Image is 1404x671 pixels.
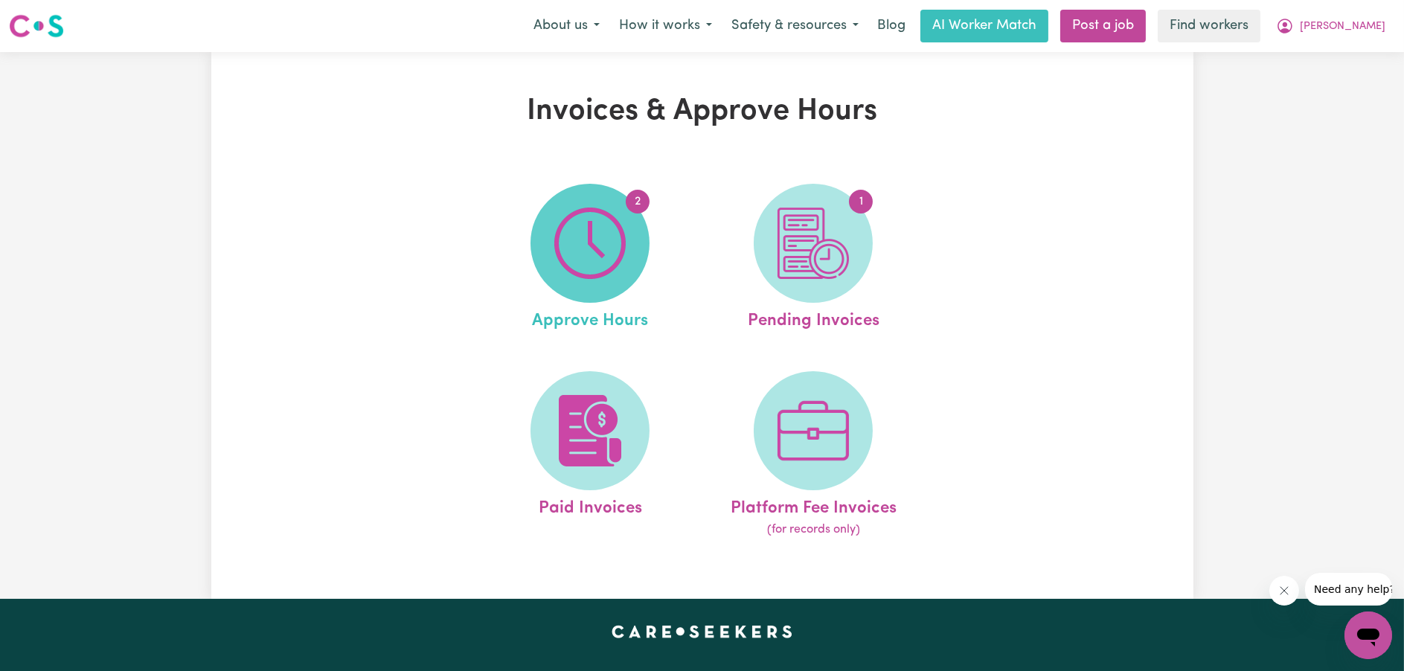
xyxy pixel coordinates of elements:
[1305,573,1392,606] iframe: Message from company
[9,10,90,22] span: Need any help?
[626,190,650,213] span: 2
[1300,19,1385,35] span: [PERSON_NAME]
[532,303,648,334] span: Approve Hours
[849,190,873,213] span: 1
[539,490,642,521] span: Paid Invoices
[1060,10,1146,42] a: Post a job
[868,10,914,42] a: Blog
[609,10,722,42] button: How it works
[9,9,64,43] a: Careseekers logo
[920,10,1048,42] a: AI Worker Match
[524,10,609,42] button: About us
[483,184,697,334] a: Approve Hours
[483,371,697,539] a: Paid Invoices
[748,303,879,334] span: Pending Invoices
[612,626,792,638] a: Careseekers home page
[1266,10,1395,42] button: My Account
[767,521,860,539] span: (for records only)
[9,13,64,39] img: Careseekers logo
[1158,10,1260,42] a: Find workers
[706,371,920,539] a: Platform Fee Invoices(for records only)
[722,10,868,42] button: Safety & resources
[1269,576,1299,606] iframe: Close message
[1344,611,1392,659] iframe: Button to launch messaging window
[706,184,920,334] a: Pending Invoices
[384,94,1021,129] h1: Invoices & Approve Hours
[731,490,897,521] span: Platform Fee Invoices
